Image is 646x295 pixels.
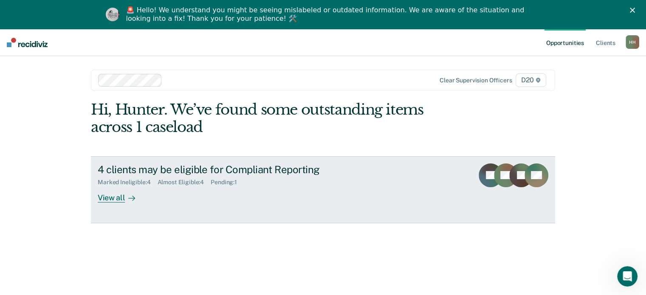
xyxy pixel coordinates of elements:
[98,186,145,202] div: View all
[617,266,638,287] iframe: Intercom live chat
[91,101,462,136] div: Hi, Hunter. We’ve found some outstanding items across 1 caseload
[158,179,211,186] div: Almost Eligible : 4
[626,35,639,49] button: HH
[594,29,617,56] a: Clients
[440,77,512,84] div: Clear supervision officers
[106,8,119,21] img: Profile image for Kim
[98,163,396,176] div: 4 clients may be eligible for Compliant Reporting
[98,179,157,186] div: Marked Ineligible : 4
[626,35,639,49] div: H H
[211,179,244,186] div: Pending : 1
[516,73,546,87] span: D20
[91,156,555,223] a: 4 clients may be eligible for Compliant ReportingMarked Ineligible:4Almost Eligible:4Pending:1Vie...
[630,8,638,13] div: Close
[7,38,48,47] img: Recidiviz
[126,6,527,23] div: 🚨 Hello! We understand you might be seeing mislabeled or outdated information. We are aware of th...
[544,29,586,56] a: Opportunities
